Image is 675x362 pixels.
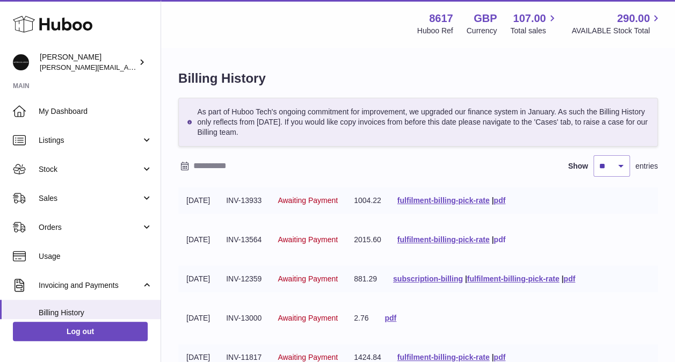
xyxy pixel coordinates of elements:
span: [PERSON_NAME][EMAIL_ADDRESS][PERSON_NAME][DOMAIN_NAME] [40,63,273,71]
a: fulfilment-billing-pick-rate [397,235,490,244]
a: 107.00 Total sales [510,11,558,36]
div: [PERSON_NAME] [40,52,136,73]
td: 881.29 [346,266,385,292]
a: pdf [563,274,575,283]
span: Listings [39,135,141,146]
span: Awaiting Payment [278,353,338,361]
a: 290.00 AVAILABLE Stock Total [571,11,662,36]
a: fulfilment-billing-pick-rate [467,274,560,283]
a: pdf [384,314,396,322]
div: Huboo Ref [417,26,453,36]
span: Awaiting Payment [278,235,338,244]
a: fulfilment-billing-pick-rate [397,353,490,361]
span: My Dashboard [39,106,153,117]
a: fulfilment-billing-pick-rate [397,196,490,205]
a: Log out [13,322,148,341]
span: | [491,196,493,205]
span: Awaiting Payment [278,196,338,205]
span: Usage [39,251,153,262]
a: pdf [493,235,505,244]
span: Total sales [510,26,558,36]
td: [DATE] [178,305,218,331]
td: [DATE] [178,187,218,214]
td: 2.76 [346,305,376,331]
a: subscription-billing [393,274,463,283]
span: | [465,274,467,283]
div: Currency [467,26,497,36]
span: 107.00 [513,11,546,26]
td: [DATE] [178,266,218,292]
td: INV-13000 [218,305,270,331]
h1: Billing History [178,70,658,87]
span: | [491,235,493,244]
span: Awaiting Payment [278,314,338,322]
span: | [561,274,563,283]
span: | [491,353,493,361]
strong: GBP [474,11,497,26]
strong: 8617 [429,11,453,26]
a: pdf [493,353,505,361]
td: INV-12359 [218,266,270,292]
span: 290.00 [617,11,650,26]
img: Laura.knight@finacta.com [13,54,29,70]
span: AVAILABLE Stock Total [571,26,662,36]
td: [DATE] [178,227,218,253]
td: 1004.22 [346,187,389,214]
span: Awaiting Payment [278,274,338,283]
td: 2015.60 [346,227,389,253]
span: Sales [39,193,141,204]
span: Stock [39,164,141,175]
td: INV-13564 [218,227,270,253]
a: pdf [493,196,505,205]
span: Invoicing and Payments [39,280,141,291]
div: As part of Huboo Tech's ongoing commitment for improvement, we upgraded our finance system in Jan... [178,98,658,147]
td: INV-13933 [218,187,270,214]
span: Billing History [39,308,153,318]
label: Show [568,161,588,171]
span: Orders [39,222,141,233]
span: entries [635,161,658,171]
